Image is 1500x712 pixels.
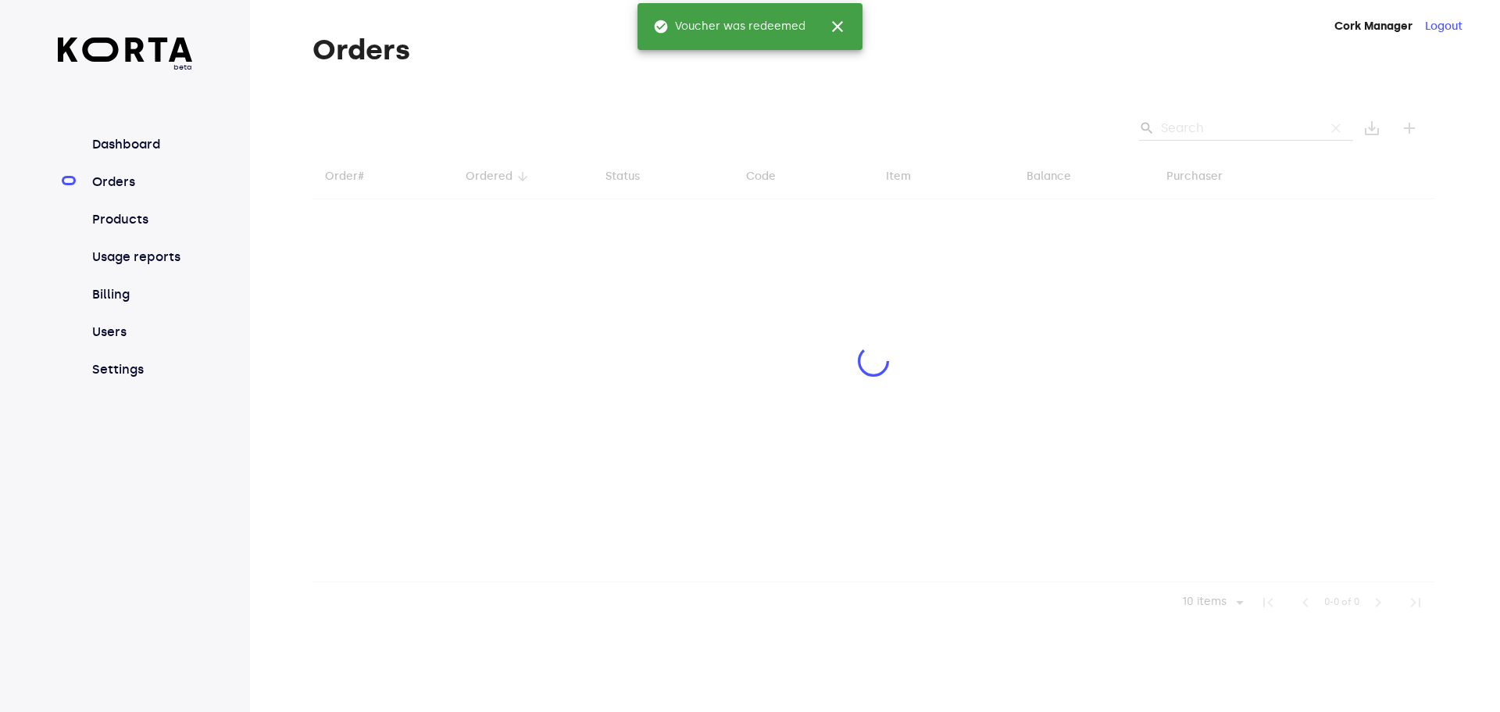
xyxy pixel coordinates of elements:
[58,38,193,62] img: Korta
[89,173,193,191] a: Orders
[89,248,193,267] a: Usage reports
[828,17,847,36] span: close
[1334,20,1412,33] strong: Cork Manager
[312,34,1434,66] h1: Orders
[58,62,193,73] span: beta
[58,38,193,73] a: beta
[1425,19,1462,34] button: Logout
[89,285,193,304] a: Billing
[819,8,856,45] button: close
[653,19,805,34] span: Voucher was redeemed
[89,323,193,342] a: Users
[89,135,193,154] a: Dashboard
[89,210,193,229] a: Products
[89,360,193,379] a: Settings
